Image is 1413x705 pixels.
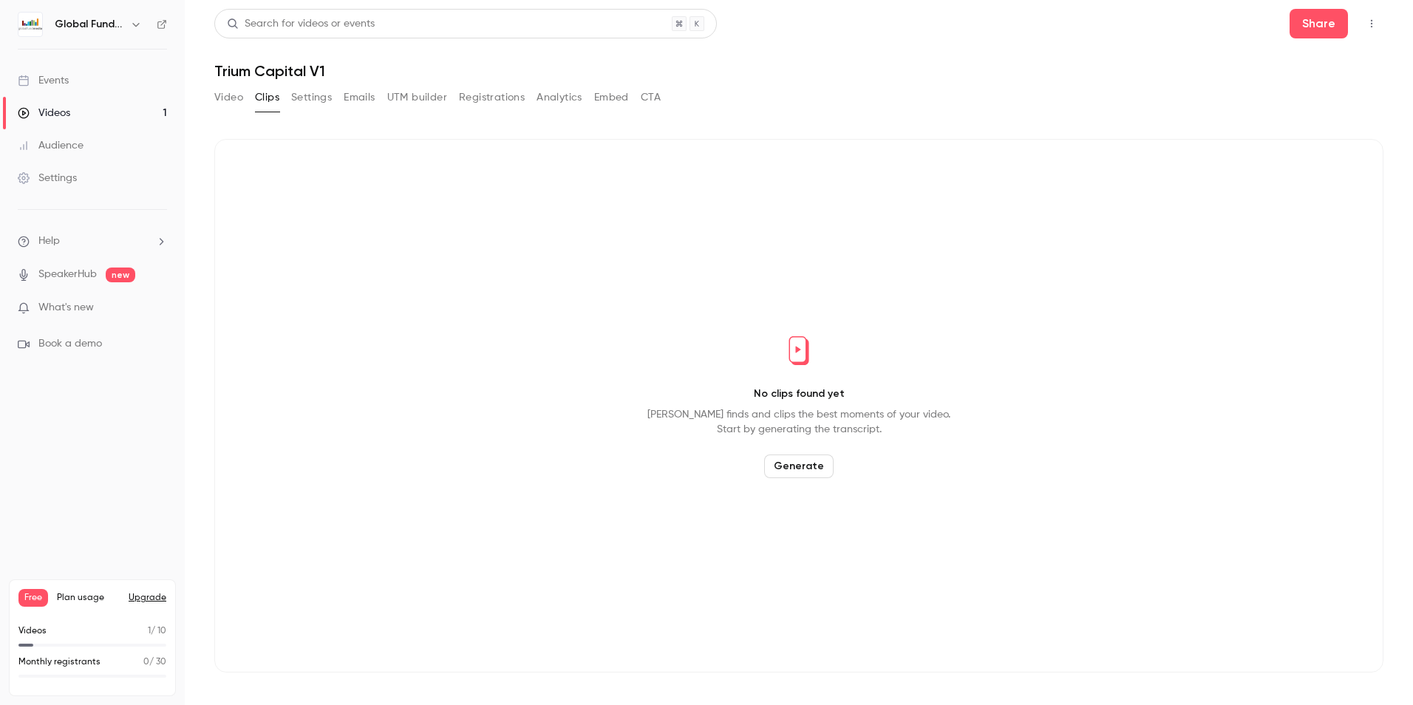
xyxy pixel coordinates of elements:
button: Upgrade [129,592,166,604]
span: new [106,268,135,282]
button: Clips [255,86,279,109]
div: Search for videos or events [227,16,375,32]
p: Monthly registrants [18,655,101,669]
div: Audience [18,138,84,153]
li: help-dropdown-opener [18,234,167,249]
button: Settings [291,86,332,109]
button: CTA [641,86,661,109]
div: Videos [18,106,70,120]
p: / 10 [148,624,166,638]
div: Events [18,73,69,88]
button: UTM builder [387,86,447,109]
button: Registrations [459,86,525,109]
span: Free [18,589,48,607]
button: Analytics [537,86,582,109]
span: Help [38,234,60,249]
p: No clips found yet [754,386,845,401]
p: [PERSON_NAME] finds and clips the best moments of your video. Start by generating the transcript. [647,407,950,437]
span: Plan usage [57,592,120,604]
button: Share [1290,9,1348,38]
button: Video [214,86,243,109]
button: Emails [344,86,375,109]
span: Book a demo [38,336,102,352]
div: Settings [18,171,77,185]
h6: Global Fund Media [55,17,124,32]
a: SpeakerHub [38,267,97,282]
h1: Trium Capital V1 [214,62,1383,80]
span: What's new [38,300,94,316]
button: Generate [764,454,834,478]
button: Embed [594,86,629,109]
button: Top Bar Actions [1360,12,1383,35]
p: Videos [18,624,47,638]
span: 1 [148,627,151,636]
span: 0 [143,658,149,667]
p: / 30 [143,655,166,669]
iframe: Noticeable Trigger [149,302,167,315]
img: Global Fund Media [18,13,42,36]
